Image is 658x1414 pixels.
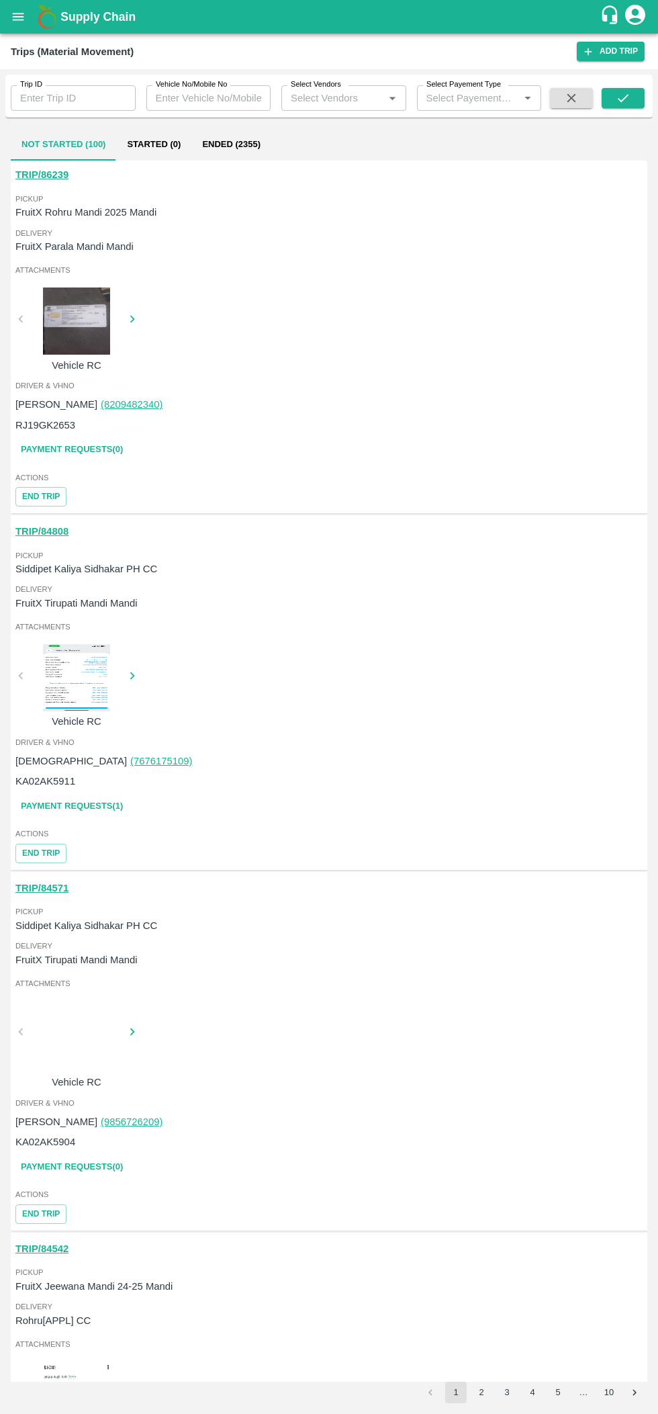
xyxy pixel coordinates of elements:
input: Select Vendors [285,89,380,107]
button: Go to page 2 [471,1382,492,1403]
button: open drawer [3,1,34,32]
a: TRIP/84808 [15,526,68,537]
span: [PERSON_NAME] [15,399,97,410]
span: Attachments [15,264,643,276]
span: Attachments [15,621,643,633]
a: Add Trip [577,42,645,61]
span: Delivery [15,1300,643,1313]
p: Vehicle RC [26,358,127,373]
button: page 1 [445,1382,467,1403]
input: Enter Trip ID [11,85,136,111]
button: Tracking Url [15,844,66,863]
p: FruitX Jeewana Mandi 24-25 Mandi [15,1279,643,1294]
button: Open [383,89,401,107]
button: Go to page 4 [522,1382,543,1403]
span: Actions [15,1188,643,1200]
span: Actions [15,828,643,840]
p: Siddipet Kaliya Sidhakar PH CC [15,918,643,933]
p: FruitX Parala Mandi Mandi [15,239,643,254]
div: customer-support [600,5,623,29]
span: Driver & VHNo [15,1097,643,1109]
div: account of current user [623,3,647,31]
a: (7676175109) [130,756,192,766]
div: Trips (Material Movement) [11,43,134,60]
span: [PERSON_NAME] [15,1116,97,1127]
button: Go to next page [624,1382,645,1403]
span: [DEMOGRAPHIC_DATA] [15,756,127,766]
p: FruitX Rohru Mandi 2025 Mandi [15,205,643,220]
span: Driver & VHNo [15,736,643,748]
label: Select Vendors [291,79,341,90]
a: (9856726209) [101,1116,162,1127]
button: Tracking Url [15,1204,66,1224]
span: Delivery [15,583,643,595]
nav: pagination navigation [418,1382,647,1403]
input: Select Payement Type [421,89,516,107]
p: Vehicle RC [26,714,127,729]
input: Enter Vehicle No/Mobile No [146,85,271,111]
span: Pickup [15,1266,643,1278]
p: KA02AK5904 [15,1135,75,1149]
img: logo [34,3,60,30]
p: RJ19GK2653 [15,418,75,433]
p: Rohru[APPL] CC [15,1313,643,1328]
button: Open [519,89,536,107]
p: KA02AK5911 [15,774,75,789]
button: Started (0) [116,128,191,161]
p: FruitX Tirupati Mandi Mandi [15,596,643,611]
b: Supply Chain [60,10,136,24]
button: Not Started (100) [11,128,116,161]
p: Vehicle RC [26,1075,127,1090]
span: Delivery [15,227,643,239]
button: Go to page 10 [598,1382,620,1403]
button: Go to page 5 [547,1382,569,1403]
a: Supply Chain [60,7,600,26]
label: Vehicle No/Mobile No [156,79,227,90]
a: TRIP/84571 [15,883,68,893]
span: Driver & VHNo [15,380,643,392]
a: TRIP/86239 [15,169,68,180]
button: Ended (2355) [191,128,271,161]
button: Go to page 3 [496,1382,518,1403]
a: Payment Requests(1) [15,795,128,818]
button: Tracking Url [15,487,66,506]
div: … [573,1386,594,1399]
a: Payment Requests(0) [15,1155,128,1179]
span: Pickup [15,905,643,918]
label: Select Payement Type [426,79,501,90]
a: (8209482340) [101,399,162,410]
span: Pickup [15,549,643,562]
a: Payment Requests(0) [15,438,128,461]
span: Attachments [15,977,643,989]
a: TRIP/84542 [15,1243,68,1254]
span: Pickup [15,193,643,205]
label: Trip ID [20,79,42,90]
span: Attachments [15,1338,643,1350]
p: Siddipet Kaliya Sidhakar PH CC [15,562,643,576]
span: Actions [15,472,643,484]
span: Delivery [15,940,643,952]
p: FruitX Tirupati Mandi Mandi [15,953,643,967]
